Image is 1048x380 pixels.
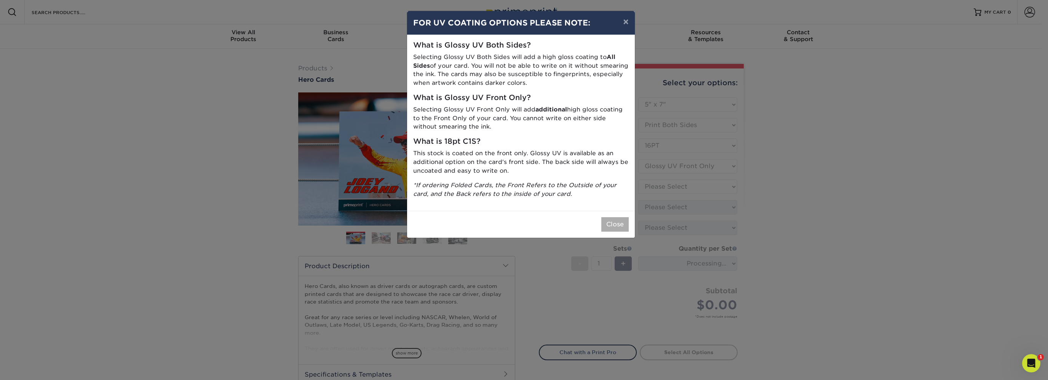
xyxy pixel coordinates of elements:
p: Selecting Glossy UV Front Only will add high gloss coating to the Front Only of your card. You ca... [413,105,629,131]
i: *If ordering Folded Cards, the Front Refers to the Outside of your card, and the Back refers to t... [413,181,617,197]
button: × [617,11,634,32]
strong: additional [535,106,567,113]
h5: What is 18pt C1S? [413,137,629,146]
iframe: Intercom live chat [1022,354,1040,372]
h4: FOR UV COATING OPTIONS PLEASE NOTE: [413,17,629,29]
p: Selecting Glossy UV Both Sides will add a high gloss coating to of your card. You will not be abl... [413,53,629,87]
h5: What is Glossy UV Front Only? [413,94,629,102]
h5: What is Glossy UV Both Sides? [413,41,629,50]
p: This stock is coated on the front only. Glossy UV is available as an additional option on the car... [413,149,629,175]
strong: All Sides [413,53,615,69]
button: Close [601,217,629,232]
span: 1 [1038,354,1044,360]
